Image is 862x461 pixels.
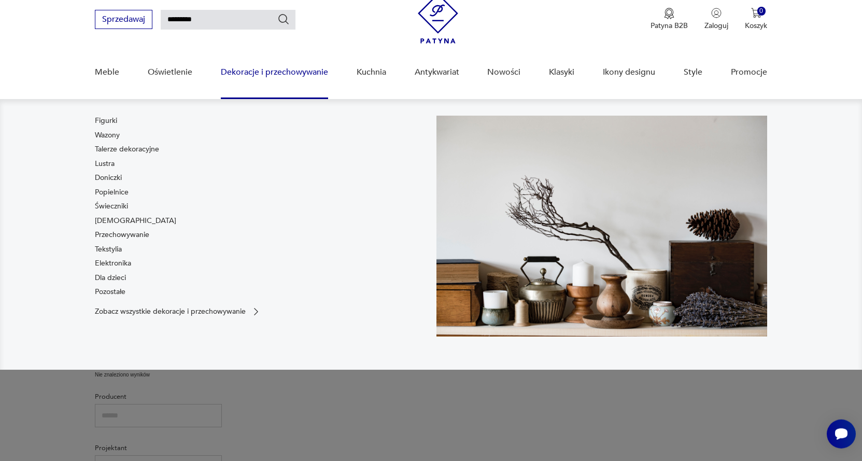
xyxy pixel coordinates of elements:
[757,7,766,16] div: 0
[221,52,328,92] a: Dekoracje i przechowywanie
[95,308,246,315] p: Zobacz wszystkie dekoracje i przechowywanie
[436,116,768,337] img: cfa44e985ea346226f89ee8969f25989.jpg
[95,306,261,317] a: Zobacz wszystkie dekoracje i przechowywanie
[95,201,128,212] a: Świeczniki
[95,52,119,92] a: Meble
[95,144,159,155] a: Talerze dekoracyjne
[95,130,120,141] a: Wazony
[95,17,152,24] a: Sprzedawaj
[827,420,856,449] iframe: Smartsupp widget button
[95,216,176,226] a: [DEMOGRAPHIC_DATA]
[745,21,767,31] p: Koszyk
[684,52,702,92] a: Style
[415,52,459,92] a: Antykwariat
[603,52,655,92] a: Ikony designu
[277,13,290,25] button: Szukaj
[651,8,688,31] a: Ikona medaluPatyna B2B
[704,8,728,31] button: Zaloguj
[704,21,728,31] p: Zaloguj
[711,8,722,18] img: Ikonka użytkownika
[95,116,117,126] a: Figurki
[664,8,674,19] img: Ikona medalu
[731,52,767,92] a: Promocje
[745,8,767,31] button: 0Koszyk
[357,52,386,92] a: Kuchnia
[95,159,115,169] a: Lustra
[651,21,688,31] p: Patyna B2B
[751,8,761,18] img: Ikona koszyka
[95,287,125,297] a: Pozostałe
[95,244,122,255] a: Tekstylia
[148,52,192,92] a: Oświetlenie
[95,258,131,269] a: Elektronika
[487,52,520,92] a: Nowości
[95,10,152,29] button: Sprzedawaj
[95,230,149,240] a: Przechowywanie
[549,52,574,92] a: Klasyki
[95,187,129,198] a: Popielnice
[95,273,126,283] a: Dla dzieci
[95,173,122,183] a: Doniczki
[651,8,688,31] button: Patyna B2B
